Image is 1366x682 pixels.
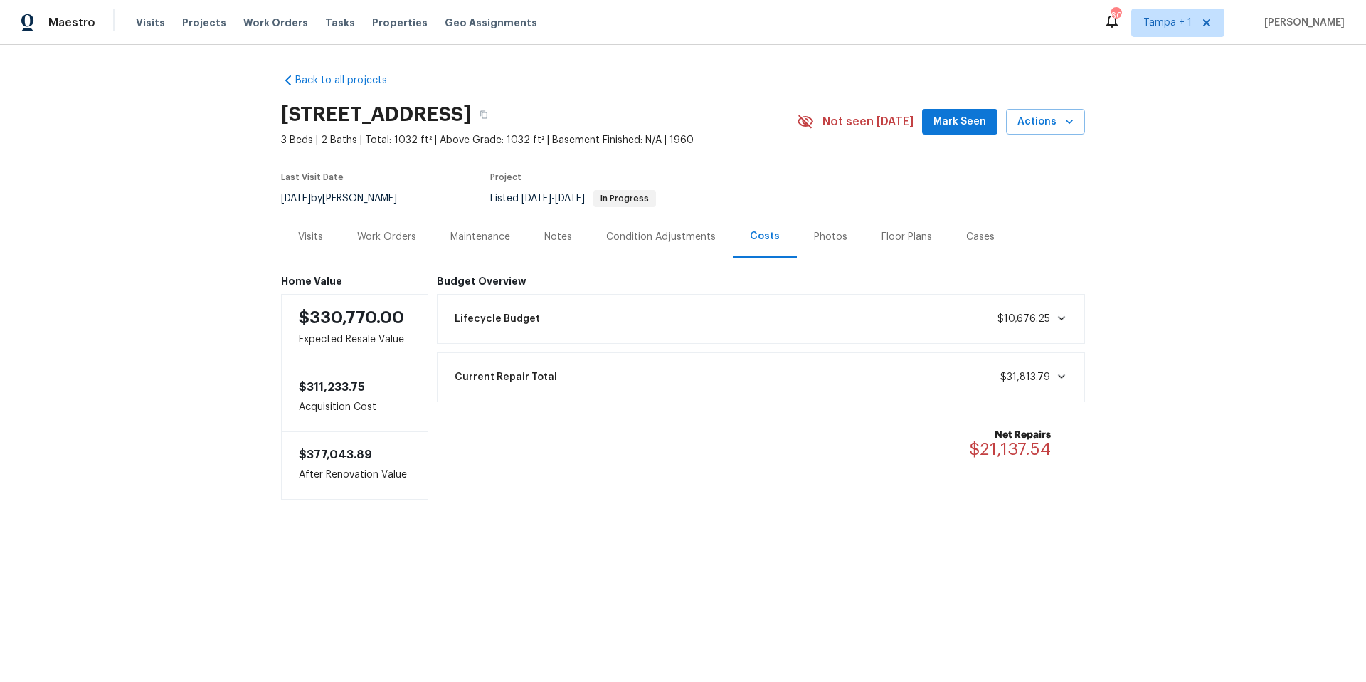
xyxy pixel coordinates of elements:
span: - [521,194,585,204]
span: Lifecycle Budget [455,312,540,326]
span: Not seen [DATE] [822,115,914,129]
span: Work Orders [243,16,308,30]
span: $10,676.25 [997,314,1050,324]
span: 3 Beds | 2 Baths | Total: 1032 ft² | Above Grade: 1032 ft² | Basement Finished: N/A | 1960 [281,133,797,147]
div: Expected Resale Value [281,294,428,364]
span: Tampa + 1 [1143,16,1192,30]
span: In Progress [595,194,655,203]
div: Visits [298,230,323,244]
span: $31,813.79 [1000,372,1050,382]
h6: Budget Overview [437,276,1086,287]
span: Actions [1017,113,1074,131]
span: Listed [490,194,656,204]
button: Copy Address [471,102,497,127]
div: by [PERSON_NAME] [281,190,414,207]
span: Maestro [48,16,95,30]
div: Costs [750,229,780,243]
span: [DATE] [521,194,551,204]
button: Mark Seen [922,109,997,135]
span: $21,137.54 [969,441,1051,458]
button: Actions [1006,109,1085,135]
div: Cases [966,230,995,244]
span: $311,233.75 [299,382,365,393]
span: Projects [182,16,226,30]
div: 60 [1111,9,1121,23]
span: [DATE] [555,194,585,204]
span: Mark Seen [933,113,986,131]
span: $330,770.00 [299,309,404,326]
b: Net Repairs [969,428,1051,442]
div: Work Orders [357,230,416,244]
span: Last Visit Date [281,173,344,182]
div: Condition Adjustments [606,230,716,244]
span: Tasks [325,18,355,28]
span: Geo Assignments [445,16,537,30]
div: Floor Plans [881,230,932,244]
div: After Renovation Value [281,431,428,500]
div: Notes [544,230,572,244]
div: Acquisition Cost [281,364,428,431]
span: Visits [136,16,165,30]
h6: Home Value [281,276,428,287]
div: Maintenance [450,230,510,244]
span: Properties [372,16,428,30]
span: [DATE] [281,194,311,204]
span: Project [490,173,521,182]
h2: [STREET_ADDRESS] [281,107,471,122]
span: $377,043.89 [299,449,372,461]
div: Photos [814,230,847,244]
span: Current Repair Total [455,370,557,384]
a: Back to all projects [281,73,418,88]
span: [PERSON_NAME] [1259,16,1345,30]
